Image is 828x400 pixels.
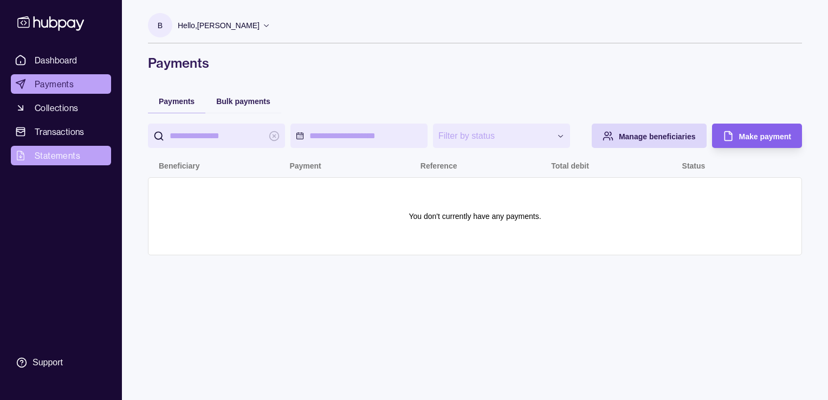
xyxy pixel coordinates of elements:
[11,98,111,118] a: Collections
[592,124,707,148] button: Manage beneficiaries
[170,124,263,148] input: search
[11,74,111,94] a: Payments
[739,132,791,141] span: Make payment
[421,162,457,170] p: Reference
[35,78,74,91] span: Payments
[158,20,163,31] p: B
[11,50,111,70] a: Dashboard
[619,132,696,141] span: Manage beneficiaries
[148,54,802,72] h1: Payments
[178,20,260,31] p: Hello, [PERSON_NAME]
[712,124,802,148] button: Make payment
[289,162,321,170] p: Payment
[35,125,85,138] span: Transactions
[35,149,80,162] span: Statements
[35,101,78,114] span: Collections
[216,97,270,106] span: Bulk payments
[11,146,111,165] a: Statements
[11,122,111,141] a: Transactions
[551,162,589,170] p: Total debit
[159,162,199,170] p: Beneficiary
[682,162,706,170] p: Status
[159,97,195,106] span: Payments
[33,357,63,369] div: Support
[35,54,77,67] span: Dashboard
[11,351,111,374] a: Support
[409,210,541,222] p: You don't currently have any payments.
